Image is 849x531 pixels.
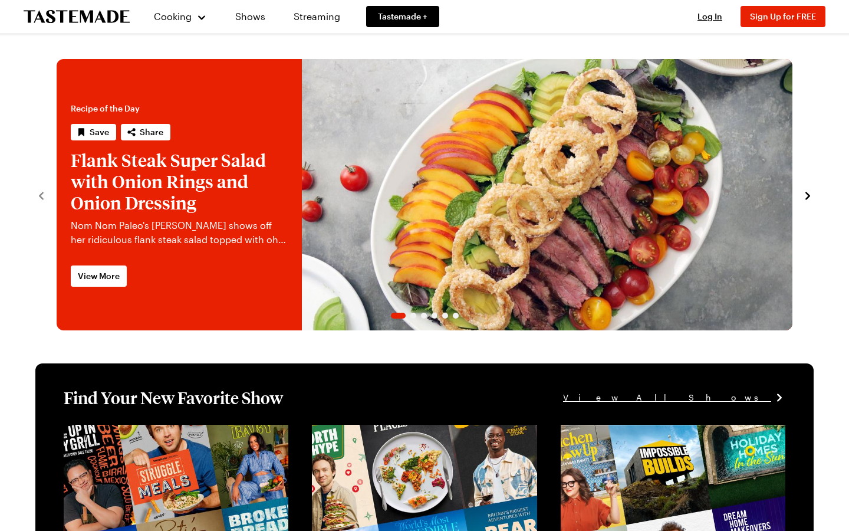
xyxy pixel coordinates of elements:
[697,11,722,21] span: Log In
[153,2,207,31] button: Cooking
[90,126,109,138] span: Save
[154,11,192,22] span: Cooking
[410,313,416,319] span: Go to slide 2
[741,6,825,27] button: Sign Up for FREE
[563,391,771,404] span: View All Shows
[453,313,459,319] span: Go to slide 6
[802,188,814,202] button: navigate to next item
[421,313,427,319] span: Go to slide 3
[432,313,437,319] span: Go to slide 4
[121,124,170,140] button: Share
[378,11,427,22] span: Tastemade +
[35,188,47,202] button: navigate to previous item
[366,6,439,27] a: Tastemade +
[312,426,473,437] a: View full content for [object Object]
[140,126,163,138] span: Share
[57,59,792,330] div: 1 / 6
[78,270,120,282] span: View More
[64,426,225,437] a: View full content for [object Object]
[750,11,816,21] span: Sign Up for FREE
[64,387,283,408] h1: Find Your New Favorite Show
[686,11,733,22] button: Log In
[71,265,127,287] a: View More
[71,124,116,140] button: Save recipe
[563,391,785,404] a: View All Shows
[442,313,448,319] span: Go to slide 5
[391,313,406,319] span: Go to slide 1
[561,426,722,437] a: View full content for [object Object]
[24,10,130,24] a: To Tastemade Home Page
